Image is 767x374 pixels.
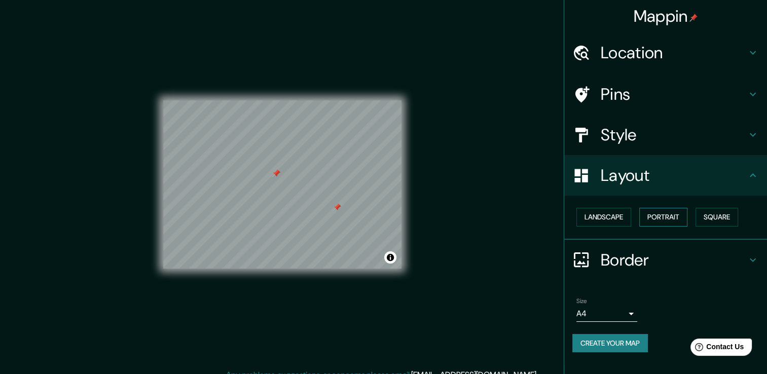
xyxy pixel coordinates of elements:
img: pin-icon.png [689,14,698,22]
h4: Style [601,125,747,145]
div: Style [564,115,767,155]
button: Create your map [572,334,648,353]
h4: Location [601,43,747,63]
button: Toggle attribution [384,251,396,264]
div: A4 [576,306,637,322]
div: Pins [564,74,767,115]
iframe: Help widget launcher [677,334,756,363]
h4: Mappin [634,6,698,26]
button: Portrait [639,208,687,227]
h4: Layout [601,165,747,185]
div: Layout [564,155,767,196]
button: Landscape [576,208,631,227]
canvas: Map [163,100,401,269]
div: Location [564,32,767,73]
h4: Pins [601,84,747,104]
div: Border [564,240,767,280]
label: Size [576,296,587,305]
h4: Border [601,250,747,270]
button: Square [696,208,738,227]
